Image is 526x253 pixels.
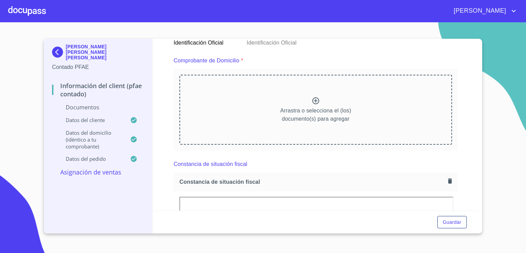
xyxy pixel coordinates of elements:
[52,44,144,63] div: [PERSON_NAME] [PERSON_NAME] [PERSON_NAME]
[449,5,518,16] button: account of current user
[52,47,66,58] img: Docupass spot blue
[174,57,239,65] p: Comprobante de Domicilio
[179,178,445,185] span: Constancia de situación fiscal
[174,160,247,168] p: Constancia de situación fiscal
[449,5,510,16] span: [PERSON_NAME]
[174,36,238,47] p: Identificación Oficial
[66,44,144,60] p: [PERSON_NAME] [PERSON_NAME] [PERSON_NAME]
[52,104,144,111] p: Documentos
[52,155,130,162] p: Datos del pedido
[443,218,461,227] span: Guardar
[52,129,130,150] p: Datos del domicilio (idéntico a tu comprobante)
[280,107,351,123] p: Arrastra o selecciona el (los) documento(s) para agregar
[52,82,144,98] p: Información del Client (PFAE contado)
[437,216,467,229] button: Guardar
[52,63,144,71] p: Contado PFAE
[247,36,311,47] p: Identificación Oficial
[52,117,130,123] p: Datos del cliente
[52,168,144,176] p: Asignación de Ventas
